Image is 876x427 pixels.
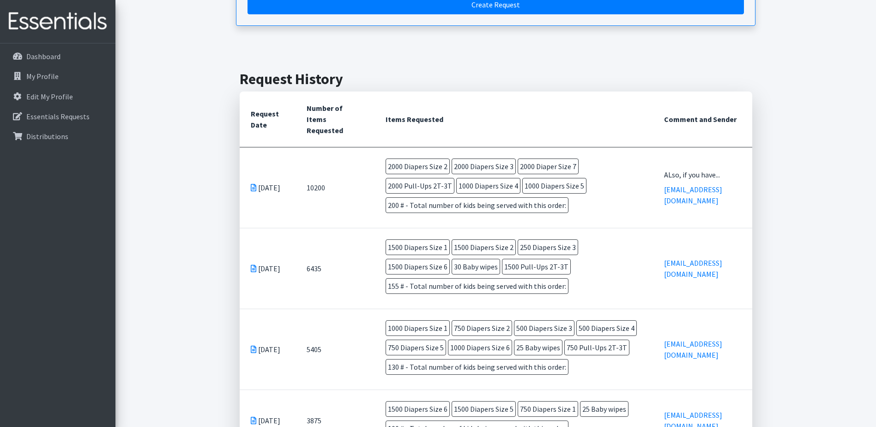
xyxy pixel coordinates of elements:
[26,52,60,61] p: Dashboard
[386,401,450,417] span: 1500 Diapers Size 6
[456,178,520,194] span: 1000 Diapers Size 4
[452,320,512,336] span: 750 Diapers Size 2
[452,401,516,417] span: 1500 Diapers Size 5
[4,67,112,85] a: My Profile
[296,309,374,390] td: 5405
[26,72,59,81] p: My Profile
[576,320,637,336] span: 500 Diapers Size 4
[240,70,752,88] h2: Request History
[386,197,568,213] span: 200 # - Total number of kids being served with this order:
[296,147,374,228] td: 10200
[518,159,579,174] span: 2000 Diaper Size 7
[26,132,68,141] p: Distributions
[240,147,296,228] td: [DATE]
[580,401,628,417] span: 25 Baby wipes
[518,239,578,255] span: 250 Diapers Size 3
[375,91,653,147] th: Items Requested
[452,159,516,174] span: 2000 Diapers Size 3
[240,228,296,309] td: [DATE]
[522,178,586,194] span: 1000 Diapers Size 5
[386,320,450,336] span: 1000 Diapers Size 1
[386,159,450,174] span: 2000 Diapers Size 2
[664,339,722,360] a: [EMAIL_ADDRESS][DOMAIN_NAME]
[386,359,568,375] span: 130 # - Total number of kids being served with this order:
[4,6,112,37] img: HumanEssentials
[452,259,500,274] span: 30 Baby wipes
[240,309,296,390] td: [DATE]
[4,47,112,66] a: Dashboard
[564,340,629,355] span: 750 Pull-Ups 2T-3T
[452,239,516,255] span: 1500 Diapers Size 2
[514,340,562,355] span: 25 Baby wipes
[664,258,722,279] a: [EMAIL_ADDRESS][DOMAIN_NAME]
[386,278,568,294] span: 155 # - Total number of kids being served with this order:
[514,320,574,336] span: 500 Diapers Size 3
[386,259,450,274] span: 1500 Diapers Size 6
[4,127,112,146] a: Distributions
[296,228,374,309] td: 6435
[4,107,112,126] a: Essentials Requests
[386,178,454,194] span: 2000 Pull-Ups 2T-3T
[26,112,90,121] p: Essentials Requests
[502,259,571,274] span: 1500 Pull-Ups 2T-3T
[448,340,512,355] span: 1000 Diapers Size 6
[296,91,374,147] th: Number of Items Requested
[386,239,450,255] span: 1500 Diapers Size 1
[4,87,112,106] a: Edit My Profile
[386,340,446,355] span: 750 Diapers Size 5
[664,185,722,205] a: [EMAIL_ADDRESS][DOMAIN_NAME]
[26,92,73,101] p: Edit My Profile
[518,401,578,417] span: 750 Diapers Size 1
[653,91,752,147] th: Comment and Sender
[240,91,296,147] th: Request Date
[664,169,741,180] div: ALso, if you have...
